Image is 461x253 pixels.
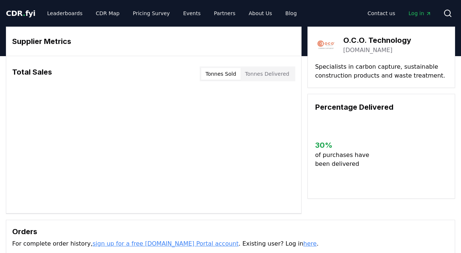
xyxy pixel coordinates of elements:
[403,7,437,20] a: Log in
[177,7,206,20] a: Events
[12,226,449,237] h3: Orders
[315,102,447,113] h3: Percentage Delivered
[362,7,401,20] a: Contact us
[6,9,35,18] span: CDR fyi
[243,7,278,20] a: About Us
[315,140,372,151] h3: 30 %
[315,62,447,80] p: Specialists in carbon capture, sustainable construction products and waste treatment.
[41,7,303,20] nav: Main
[12,66,52,81] h3: Total Sales
[93,240,239,247] a: sign up for a free [DOMAIN_NAME] Portal account
[343,46,393,55] a: [DOMAIN_NAME]
[343,35,411,46] h3: O.C.O. Technology
[303,240,317,247] a: here
[409,10,431,17] span: Log in
[241,68,294,80] button: Tonnes Delivered
[127,7,176,20] a: Pricing Survey
[41,7,89,20] a: Leaderboards
[12,239,449,248] p: For complete order history, . Existing user? Log in .
[315,151,372,168] p: of purchases have been delivered
[6,8,35,18] a: CDR.fyi
[279,7,303,20] a: Blog
[315,34,336,55] img: O.C.O. Technology-logo
[362,7,437,20] nav: Main
[12,36,295,47] h3: Supplier Metrics
[90,7,125,20] a: CDR Map
[23,9,25,18] span: .
[201,68,241,80] button: Tonnes Sold
[208,7,241,20] a: Partners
